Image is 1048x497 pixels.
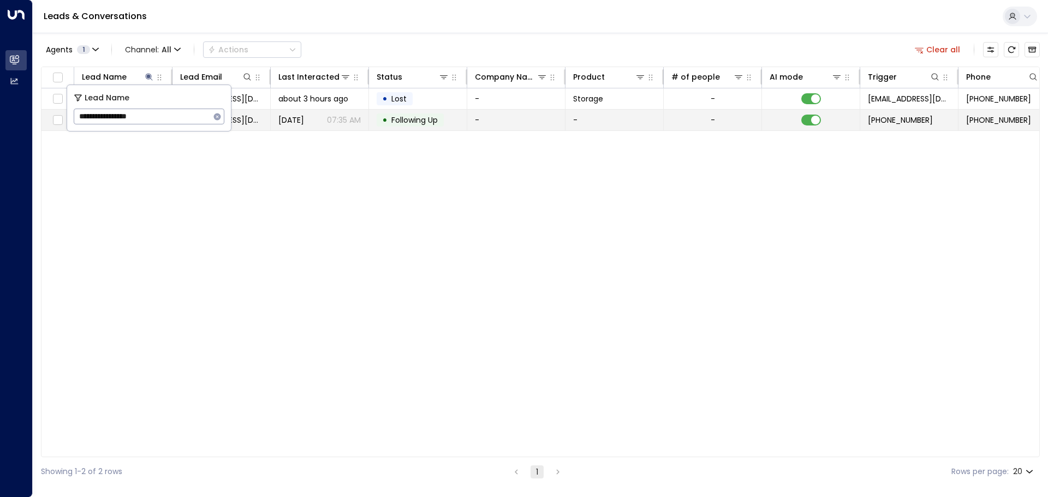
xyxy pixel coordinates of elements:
div: Last Interacted [278,70,340,83]
span: Lead Name [85,92,129,104]
div: • [382,89,388,108]
span: Storage [573,93,603,104]
nav: pagination navigation [509,465,565,478]
div: Trigger [868,70,940,83]
a: Leads & Conversations [44,10,147,22]
span: Agents [46,46,73,53]
button: page 1 [531,465,544,478]
span: +447928722271 [868,115,933,125]
span: Channel: [121,42,185,57]
span: Toggle select row [51,92,64,106]
span: Toggle select row [51,113,64,127]
div: # of people [671,70,720,83]
div: Lead Name [82,70,127,83]
span: Lost [391,93,407,104]
button: Archived Leads [1025,42,1040,57]
button: Actions [203,41,301,58]
button: Customize [983,42,998,57]
td: - [565,110,664,130]
div: Status [377,70,402,83]
div: Lead Name [82,70,154,83]
span: +447928722271 [966,93,1031,104]
div: Button group with a nested menu [203,41,301,58]
div: Status [377,70,449,83]
span: Toggle select all [51,71,64,85]
div: Phone [966,70,991,83]
div: Product [573,70,646,83]
button: Clear all [910,42,965,57]
div: # of people [671,70,744,83]
span: Refresh [1004,42,1019,57]
div: Product [573,70,605,83]
p: 07:35 AM [327,115,361,125]
div: Actions [208,45,248,55]
div: - [711,115,715,125]
td: - [467,88,565,109]
td: - [467,110,565,130]
button: Agents1 [41,42,103,57]
div: • [382,111,388,129]
div: Phone [966,70,1039,83]
span: All [162,45,171,54]
span: about 3 hours ago [278,93,348,104]
button: Channel:All [121,42,185,57]
span: leads@space-station.co.uk [868,93,950,104]
span: Following Up [391,115,438,125]
div: - [711,93,715,104]
label: Rows per page: [951,466,1009,477]
span: 1 [77,45,90,54]
div: AI mode [770,70,842,83]
div: AI mode [770,70,803,83]
div: Company Name [475,70,537,83]
div: Last Interacted [278,70,351,83]
span: Sep 06, 2025 [278,115,304,125]
span: +447928722271 [966,115,1031,125]
div: Showing 1-2 of 2 rows [41,466,122,477]
div: Company Name [475,70,547,83]
div: 20 [1013,464,1035,480]
div: Lead Email [180,70,253,83]
div: Trigger [868,70,897,83]
div: Lead Email [180,70,222,83]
